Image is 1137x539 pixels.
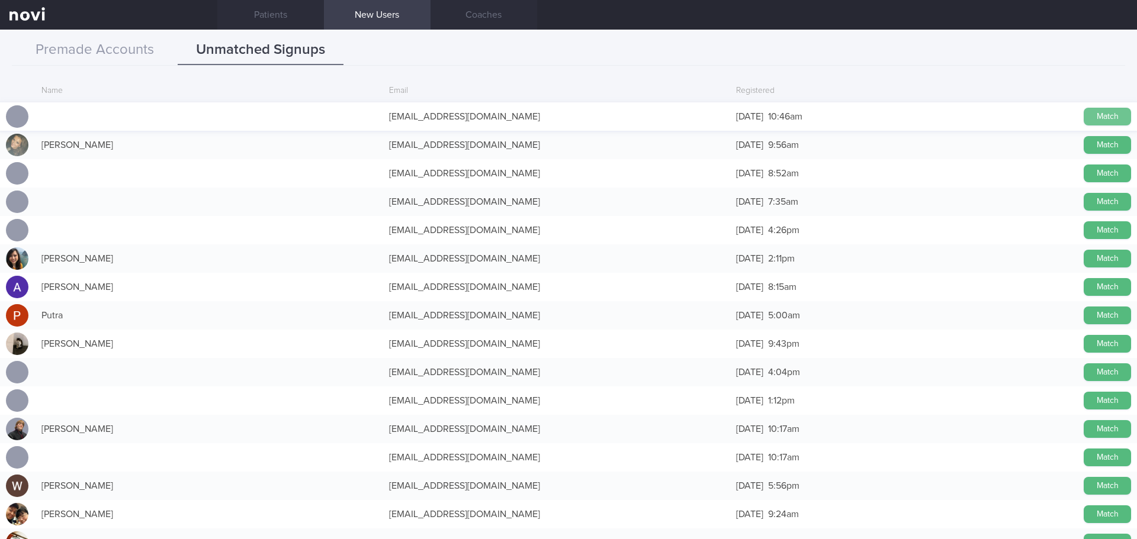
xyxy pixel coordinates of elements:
span: 9:43pm [768,339,799,348]
span: [DATE] [736,339,763,348]
span: [DATE] [736,424,763,434]
span: 4:26pm [768,225,799,235]
span: [DATE] [736,254,763,263]
button: Match [1084,164,1131,182]
span: 8:15am [768,282,796,292]
span: 7:35am [768,197,798,206]
button: Match [1084,108,1131,125]
div: [EMAIL_ADDRESS][DOMAIN_NAME] [383,275,731,299]
div: [PERSON_NAME] [36,133,383,157]
div: Email [383,80,731,102]
div: [EMAIL_ADDRESS][DOMAIN_NAME] [383,247,731,270]
button: Match [1084,363,1131,381]
button: Match [1084,420,1131,438]
span: 2:11pm [768,254,795,263]
span: 10:17am [768,424,799,434]
div: [EMAIL_ADDRESS][DOMAIN_NAME] [383,162,731,185]
button: Match [1084,306,1131,324]
button: Match [1084,392,1131,409]
span: [DATE] [736,367,763,377]
div: [EMAIL_ADDRESS][DOMAIN_NAME] [383,389,731,412]
button: Match [1084,335,1131,353]
div: [EMAIL_ADDRESS][DOMAIN_NAME] [383,190,731,214]
span: [DATE] [736,282,763,292]
button: Match [1084,221,1131,239]
button: Match [1084,193,1131,211]
button: Match [1084,448,1131,466]
span: 10:17am [768,453,799,462]
span: 5:56pm [768,481,799,490]
button: Match [1084,477,1131,495]
span: 1:12pm [768,396,795,405]
button: Unmatched Signups [178,35,343,65]
span: [DATE] [736,481,763,490]
div: [EMAIL_ADDRESS][DOMAIN_NAME] [383,133,731,157]
div: [PERSON_NAME] [36,502,383,526]
div: [PERSON_NAME] [36,417,383,441]
span: [DATE] [736,112,763,121]
span: [DATE] [736,197,763,206]
span: [DATE] [736,225,763,235]
button: Premade Accounts [12,35,178,65]
div: [EMAIL_ADDRESS][DOMAIN_NAME] [383,105,731,128]
span: [DATE] [736,396,763,405]
span: [DATE] [736,509,763,519]
span: 9:24am [768,509,799,519]
span: 4:04pm [768,367,800,377]
span: 9:56am [768,140,799,150]
span: 5:00am [768,311,800,320]
button: Match [1084,136,1131,154]
div: Registered [730,80,1078,102]
div: [PERSON_NAME] [36,247,383,270]
div: [EMAIL_ADDRESS][DOMAIN_NAME] [383,502,731,526]
span: 8:52am [768,169,799,178]
span: [DATE] [736,453,763,462]
div: [PERSON_NAME] [36,474,383,498]
span: [DATE] [736,311,763,320]
div: [EMAIL_ADDRESS][DOMAIN_NAME] [383,218,731,242]
div: [EMAIL_ADDRESS][DOMAIN_NAME] [383,304,731,327]
div: Putra [36,304,383,327]
div: [EMAIL_ADDRESS][DOMAIN_NAME] [383,360,731,384]
div: [EMAIL_ADDRESS][DOMAIN_NAME] [383,417,731,441]
div: [PERSON_NAME] [36,332,383,356]
div: [PERSON_NAME] [36,275,383,299]
div: [EMAIL_ADDRESS][DOMAIN_NAME] [383,332,731,356]
span: [DATE] [736,140,763,150]
button: Match [1084,505,1131,523]
span: 10:46am [768,112,802,121]
div: [EMAIL_ADDRESS][DOMAIN_NAME] [383,446,731,469]
div: [EMAIL_ADDRESS][DOMAIN_NAME] [383,474,731,498]
button: Match [1084,278,1131,296]
span: [DATE] [736,169,763,178]
button: Match [1084,250,1131,267]
div: Name [36,80,383,102]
